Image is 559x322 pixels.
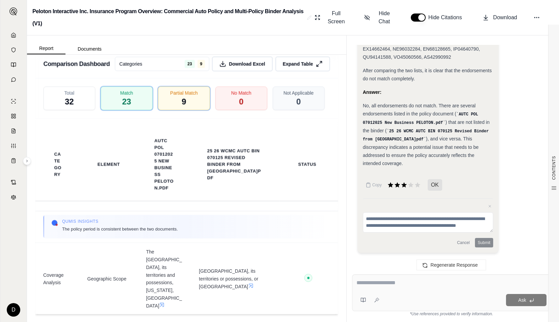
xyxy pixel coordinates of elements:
button: Hide Chat [362,7,397,28]
button: Expand Table [275,57,330,72]
span: Geographic Scope [87,275,130,283]
span: Not Applicable [284,90,314,97]
button: Download Excel [212,57,272,72]
button: Documents [65,44,114,54]
span: 0 [296,97,301,107]
span: The [GEOGRAPHIC_DATA], its territories and possessions, [US_STATE], [GEOGRAPHIC_DATA] [146,248,183,310]
span: Copy [372,182,382,188]
div: *Use references provided to verify information. [352,311,551,317]
code: 25 26 WCMC AUTC BIN 070125 Revised Binder from [GEOGRAPHIC_DATA]pdf [363,129,489,142]
span: CONTENTS [551,156,557,180]
span: Match [120,90,133,97]
a: Single Policy [4,95,23,108]
strong: Answer: [363,89,381,95]
span: Categories [119,61,142,68]
button: Full Screen [312,7,351,28]
span: Expand Table [283,61,313,68]
button: Ask [506,294,547,306]
button: Expand sidebar [7,5,20,18]
h2: Peloton Interactive Inc. Insurance Program Overview: Commercial Auto Policy and Multi-Policy Bind... [32,5,304,30]
button: Expand sidebar [23,157,31,165]
span: OK [428,179,442,191]
span: No, all endorsements do not match. There are several endorsements listed in the policy document ( [363,103,476,116]
span: 23 [122,97,131,107]
span: Hide Chat [374,9,395,26]
button: Download [480,11,520,24]
span: Download Excel [229,61,265,68]
th: Category [46,147,71,182]
button: Categories239 [115,57,209,71]
a: Coverage Table [4,154,23,167]
span: Hide Citations [428,14,466,22]
span: ), and vice versa. This discrepancy indicates a potential issue that needs to be addressed to ens... [363,136,479,166]
span: 32 [65,97,74,107]
th: Element [89,157,128,172]
span: Total [64,90,75,97]
span: ● [307,275,310,281]
a: Home [4,28,23,42]
h3: Comparison Dashboard [43,58,110,70]
span: Ask [518,297,526,303]
img: Expand sidebar [9,7,18,16]
a: Legal Search Engine [4,190,23,204]
a: Custom Report [4,139,23,153]
span: No Match [231,90,251,97]
span: Regenerate Response [430,262,478,268]
button: ● [304,274,313,285]
span: 9 [182,97,186,107]
th: Status [290,157,324,172]
a: Prompt Library [4,58,23,72]
span: Coverage Analysis [43,272,71,287]
a: Documents Vault [4,43,23,57]
span: 23 [185,60,194,68]
th: 25 26 WCMC AUTC BIN 070125 Revised Binder from [GEOGRAPHIC_DATA]pdf [199,144,271,186]
button: Report [27,43,65,54]
th: AUTC POL 07012025 New Business PELOTON.pdf [146,134,183,196]
code: AUTC POL 07012025 New Business PELOTON.pdf [363,112,478,125]
span: 0 [239,97,243,107]
span: After comparing the two lists, it is clear that the endorsements do not match completely. [363,68,492,81]
span: Download [493,14,517,22]
span: [GEOGRAPHIC_DATA], its territories or possessions, or [GEOGRAPHIC_DATA] [199,268,271,291]
span: ) that are not listed in the binder ( [363,119,490,133]
span: Full Screen [324,9,348,26]
a: Chat [4,73,23,86]
a: Claim Coverage [4,124,23,138]
span: Partial Match [170,90,198,97]
div: D [7,303,20,317]
img: Qumis [51,220,58,226]
button: Regenerate Response [417,260,486,270]
button: Copy [363,178,384,192]
a: Policy Comparisons [4,109,23,123]
button: Cancel [454,238,472,247]
span: The policy period is consistent between the two documents. [62,226,178,233]
a: Contract Analysis [4,176,23,189]
span: Qumis INSIGHTS [62,219,178,224]
span: 9 [197,60,205,68]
